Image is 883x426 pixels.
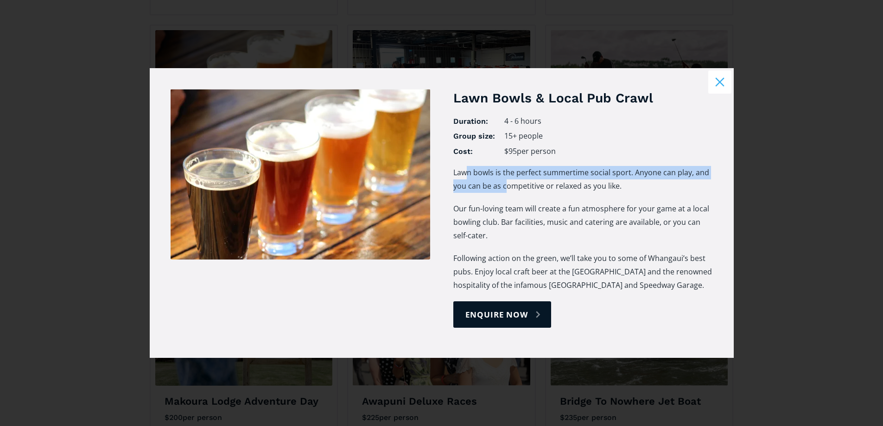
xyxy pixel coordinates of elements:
a: enquire now [453,301,551,328]
div: 4 - 6 hours [504,116,713,127]
p: Lawn bowls is the perfect summertime social sport. Anyone can play, and you can be as competitive... [453,166,713,193]
h3: Lawn Bowls & Local Pub Crawl [453,89,713,107]
p: Following action on the green, we’ll take you to some of Whangaui’s best pubs. Enjoy local craft ... [453,252,713,292]
p: Our fun-loving team will create a fun atmosphere for your game at a local bowling club. Bar facil... [453,202,713,242]
div: 15+ people [504,131,713,141]
button: Close modal [708,70,731,94]
div: $ [504,146,508,156]
div: per person [517,146,556,156]
h4: Group size: [453,131,495,141]
h4: Duration: [453,116,495,127]
h4: Cost: [453,146,495,157]
div: 95 [508,146,517,156]
img: Lawn Bowls & Local Pub Crawl [171,89,430,260]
